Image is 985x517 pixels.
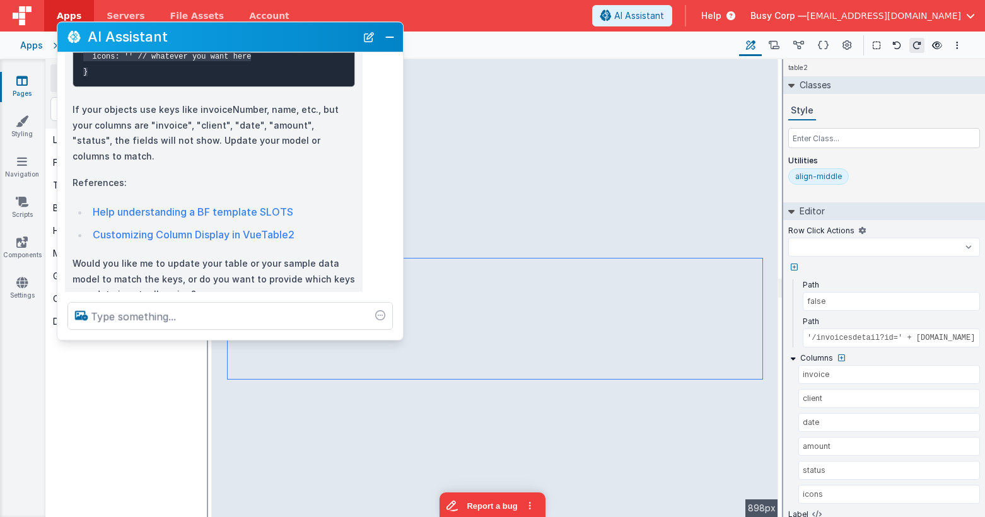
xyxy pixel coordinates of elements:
[53,247,78,260] div: Media
[45,129,207,151] button: Layout
[45,310,207,333] button: Development
[50,97,202,121] input: Search Elements...
[382,28,398,46] button: Close
[45,288,207,310] button: Components
[750,9,807,22] span: Busy Corp —
[783,59,813,76] h4: table2
[614,9,664,22] span: AI Assistant
[53,224,78,237] div: HTML
[57,9,81,22] span: Apps
[73,102,355,164] p: If your objects use keys like invoiceNumber, name, etc., but your columns are "invoice", "client"...
[170,9,224,22] span: File Assets
[73,256,355,303] p: Would you like me to update your table or your sample data model to match the keys, or do you wan...
[20,39,43,52] div: Apps
[795,76,831,94] h2: Classes
[800,353,833,363] label: Columns
[803,317,819,327] label: Path
[53,156,78,169] div: Forms
[788,102,816,120] button: Style
[788,128,980,148] input: Enter Class...
[53,270,95,282] div: Gateways
[45,242,207,265] button: Media
[45,219,207,242] button: HTML
[107,9,144,22] span: Servers
[73,175,355,191] p: References:
[212,59,778,517] div: -->
[45,265,207,288] button: Gateways
[45,197,207,219] button: Buttons
[950,38,965,53] button: Options
[53,202,86,214] div: Buttons
[45,174,207,197] button: Text
[592,5,672,26] button: AI Assistant
[360,28,378,46] button: New Chat
[701,9,721,22] span: Help
[45,151,207,174] button: Forms
[788,226,854,236] label: Row Click Actions
[53,134,82,146] div: Layout
[93,228,294,241] a: Customizing Column Display in VueTable2
[53,293,107,305] div: Components
[745,499,778,517] div: 898px
[88,30,356,45] h2: AI Assistant
[795,202,825,220] h2: Editor
[788,156,980,166] p: Utilities
[803,280,819,290] label: Path
[750,9,975,22] button: Busy Corp — [EMAIL_ADDRESS][DOMAIN_NAME]
[53,315,108,328] div: Development
[53,179,73,192] div: Text
[807,9,961,22] span: [EMAIL_ADDRESS][DOMAIN_NAME]
[93,206,293,218] a: Help understanding a BF template SLOTS
[795,171,842,182] div: align-middle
